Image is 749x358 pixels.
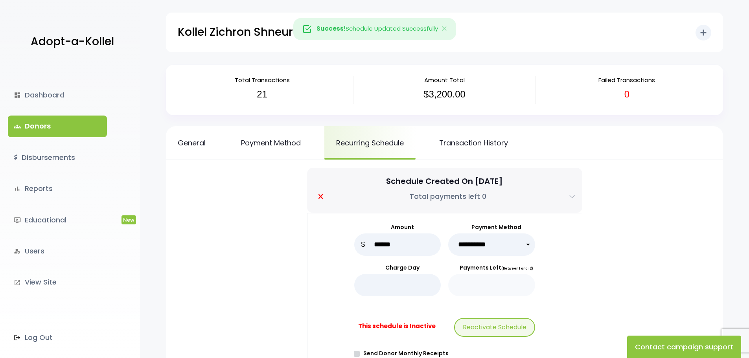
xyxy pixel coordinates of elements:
a: bar_chartReports [8,178,107,199]
i: add [699,28,708,37]
h3: 0 [542,89,712,100]
label: Payments Left [448,264,535,272]
i: $ [14,152,18,163]
span: Total Transactions [235,76,290,84]
a: ondemand_videoEducationalNew [8,209,107,231]
i: launch [14,279,21,286]
a: Recurring Schedule [324,126,416,160]
span: (Between 1 and 12) [501,266,533,271]
a: General [166,126,217,160]
i: ondemand_video [14,217,21,224]
a: manage_accountsUsers [8,241,107,262]
p: Total payments left 0 [410,190,486,203]
a: $Disbursements [8,147,107,168]
label: Payment Method [448,223,535,231]
button: Close [433,18,456,40]
p: $ [354,233,372,256]
span: groups [14,123,21,130]
i: dashboard [14,92,21,99]
label: Charge Day [354,264,441,272]
button: Contact campaign support [627,336,741,358]
button: Schedule Created On [DATE] Total payments left 0 [307,168,582,213]
b: This schedule is Inactive [358,322,436,338]
p: Kollel Zichron Shneur [178,22,293,42]
div: Schedule Updated Successfully [293,18,456,40]
label: Send Donor Monthly Receipts [359,349,535,358]
strong: Success! [317,24,346,33]
span: Amount Total [424,76,465,84]
button: Reactivate Schedule [454,318,535,337]
a: Transaction History [427,126,520,160]
h3: 21 [177,89,347,100]
h3: $3,200.00 [359,89,530,100]
label: Amount [354,223,441,231]
i: manage_accounts [14,248,21,255]
i: bar_chart [14,185,21,192]
span: New [121,215,136,224]
a: groupsDonors [8,116,107,137]
a: dashboardDashboard [8,84,107,106]
a: Log Out [8,327,107,348]
a: Payment Method [229,126,313,160]
button: add [696,25,711,40]
p: Schedule Created On [DATE] [314,175,575,187]
p: Adopt-a-Kollel [31,32,114,51]
a: launchView Site [8,272,107,293]
span: Failed Transactions [598,76,655,84]
a: Adopt-a-Kollel [27,23,114,61]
